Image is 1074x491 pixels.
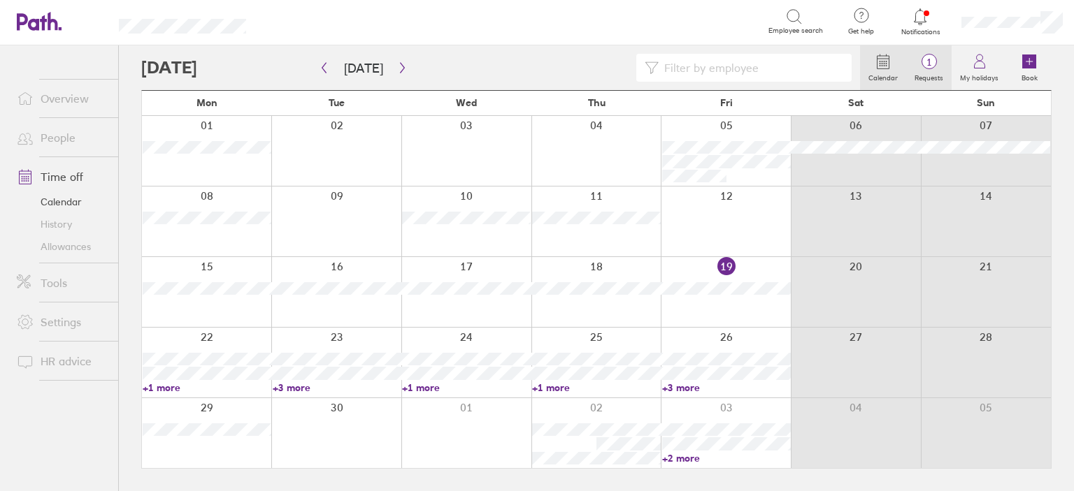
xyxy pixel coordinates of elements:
input: Filter by employee [659,54,843,81]
span: Get help [838,27,884,36]
a: Tools [6,269,118,297]
span: Notifications [898,28,943,36]
a: +1 more [532,381,661,394]
a: +1 more [143,381,271,394]
span: Sat [848,97,864,108]
label: Calendar [860,70,906,82]
span: Thu [588,97,606,108]
label: Requests [906,70,952,82]
span: 1 [906,57,952,68]
a: Allowances [6,235,118,258]
a: +2 more [662,452,791,464]
label: My holidays [952,70,1007,82]
a: HR advice [6,347,118,375]
a: Time off [6,163,118,191]
span: Employee search [768,27,823,35]
a: +3 more [273,381,401,394]
button: [DATE] [333,57,394,80]
span: Sun [977,97,995,108]
a: Book [1007,45,1052,90]
a: Overview [6,85,118,112]
a: +3 more [662,381,791,394]
a: Settings [6,308,118,336]
a: Calendar [860,45,906,90]
a: Calendar [6,191,118,213]
a: +1 more [402,381,531,394]
a: Notifications [898,7,943,36]
span: Tue [329,97,345,108]
a: History [6,213,118,235]
span: Mon [196,97,217,108]
label: Book [1013,70,1046,82]
a: People [6,124,118,152]
div: Search [284,15,320,27]
a: My holidays [952,45,1007,90]
span: Fri [720,97,733,108]
span: Wed [456,97,477,108]
a: 1Requests [906,45,952,90]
